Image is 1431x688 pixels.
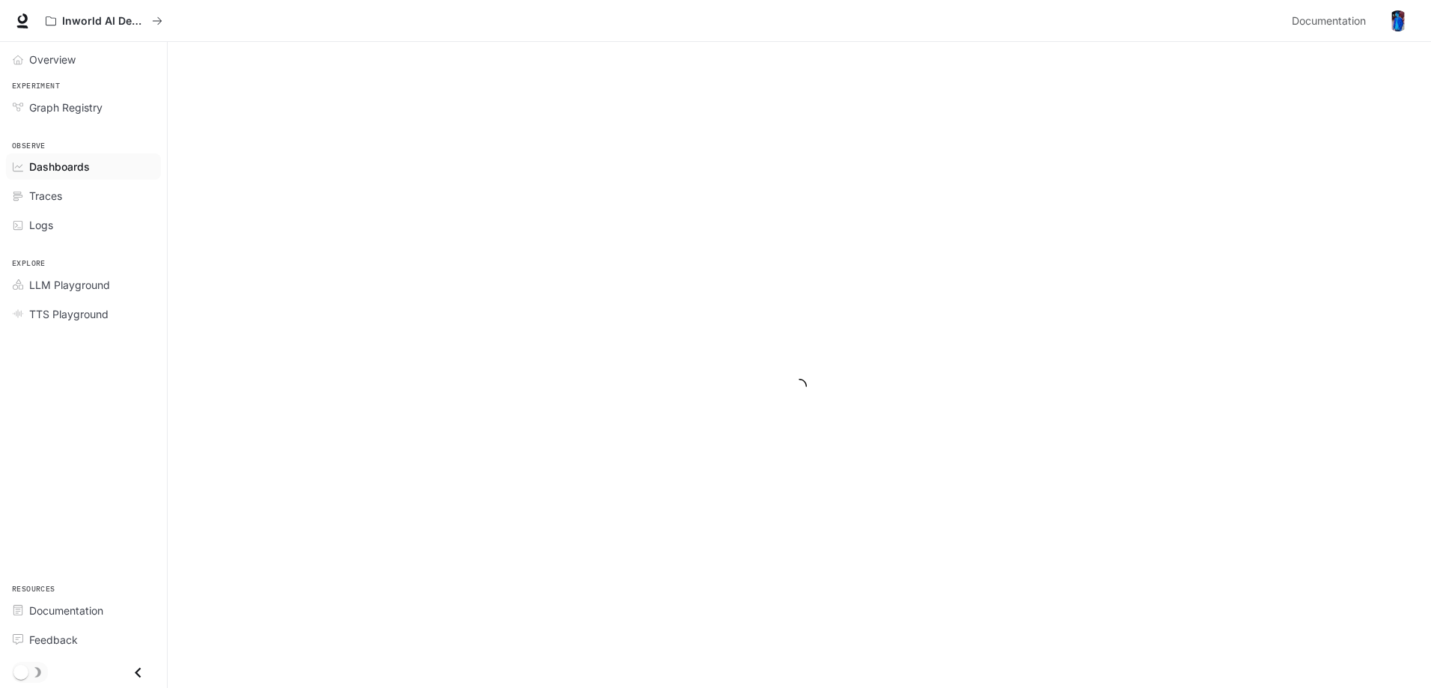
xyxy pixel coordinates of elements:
a: Logs [6,212,161,238]
a: Overview [6,46,161,73]
span: Dashboards [29,159,90,174]
span: Documentation [29,603,103,618]
a: Documentation [1286,6,1377,36]
a: Traces [6,183,161,209]
a: Dashboards [6,153,161,180]
p: Inworld AI Demos [62,15,146,28]
button: User avatar [1383,6,1413,36]
a: Graph Registry [6,94,161,121]
img: User avatar [1388,10,1409,31]
button: Close drawer [121,657,155,688]
span: loading [790,377,808,395]
span: Overview [29,52,76,67]
a: LLM Playground [6,272,161,298]
button: All workspaces [39,6,169,36]
a: TTS Playground [6,301,161,327]
span: Dark mode toggle [13,663,28,680]
span: TTS Playground [29,306,109,322]
span: Feedback [29,632,78,648]
a: Documentation [6,597,161,624]
span: Graph Registry [29,100,103,115]
span: Documentation [1292,12,1366,31]
span: LLM Playground [29,277,110,293]
span: Logs [29,217,53,233]
span: Traces [29,188,62,204]
a: Feedback [6,627,161,653]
